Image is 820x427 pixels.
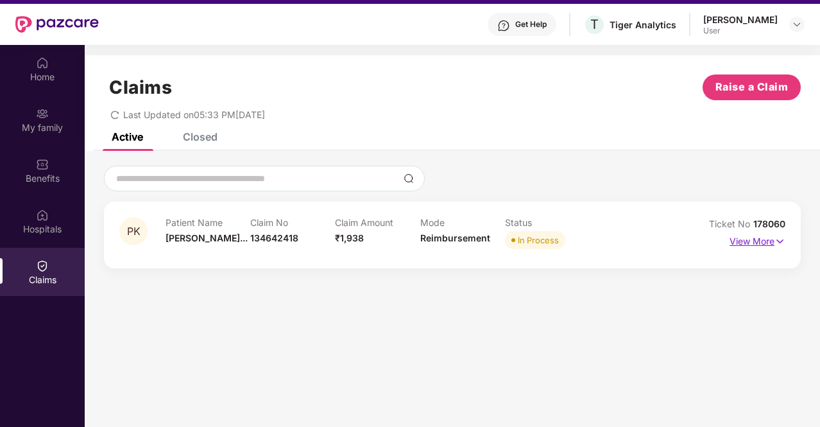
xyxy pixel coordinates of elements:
img: svg+xml;base64,PHN2ZyBpZD0iQmVuZWZpdHMiIHhtbG5zPSJodHRwOi8vd3d3LnczLm9yZy8yMDAwL3N2ZyIgd2lkdGg9Ij... [36,158,49,171]
span: Ticket No [709,218,753,229]
div: [PERSON_NAME] [703,13,778,26]
p: Claim No [250,217,335,228]
span: 178060 [753,218,785,229]
h1: Claims [109,76,172,98]
img: svg+xml;base64,PHN2ZyBpZD0iSG9zcGl0YWxzIiB4bWxucz0iaHR0cDovL3d3dy53My5vcmcvMjAwMC9zdmciIHdpZHRoPS... [36,209,49,222]
span: Reimbursement [420,232,490,243]
span: Raise a Claim [715,79,789,95]
div: User [703,26,778,36]
img: svg+xml;base64,PHN2ZyB4bWxucz0iaHR0cDovL3d3dy53My5vcmcvMjAwMC9zdmciIHdpZHRoPSIxNyIgaGVpZ2h0PSIxNy... [774,234,785,248]
img: svg+xml;base64,PHN2ZyBpZD0iSGVscC0zMngzMiIgeG1sbnM9Imh0dHA6Ly93d3cudzMub3JnLzIwMDAvc3ZnIiB3aWR0aD... [497,19,510,32]
div: Closed [183,130,218,143]
img: svg+xml;base64,PHN2ZyB3aWR0aD0iMjAiIGhlaWdodD0iMjAiIHZpZXdCb3g9IjAgMCAyMCAyMCIgZmlsbD0ibm9uZSIgeG... [36,107,49,120]
div: In Process [518,234,559,247]
button: Raise a Claim [703,74,801,100]
span: PK [127,226,141,237]
span: [PERSON_NAME]... [166,232,248,243]
span: Last Updated on 05:33 PM[DATE] [123,109,265,120]
span: 134642418 [250,232,298,243]
span: ₹1,938 [335,232,364,243]
img: svg+xml;base64,PHN2ZyBpZD0iSG9tZSIgeG1sbnM9Imh0dHA6Ly93d3cudzMub3JnLzIwMDAvc3ZnIiB3aWR0aD0iMjAiIG... [36,57,49,69]
img: New Pazcare Logo [15,16,99,33]
p: View More [730,231,785,248]
p: Mode [420,217,505,228]
img: svg+xml;base64,PHN2ZyBpZD0iRHJvcGRvd24tMzJ4MzIiIHhtbG5zPSJodHRwOi8vd3d3LnczLm9yZy8yMDAwL3N2ZyIgd2... [792,19,802,30]
img: svg+xml;base64,PHN2ZyBpZD0iU2VhcmNoLTMyeDMyIiB4bWxucz0iaHR0cDovL3d3dy53My5vcmcvMjAwMC9zdmciIHdpZH... [404,173,414,184]
p: Patient Name [166,217,250,228]
div: Tiger Analytics [610,19,676,31]
img: svg+xml;base64,PHN2ZyBpZD0iQ2xhaW0iIHhtbG5zPSJodHRwOi8vd3d3LnczLm9yZy8yMDAwL3N2ZyIgd2lkdGg9IjIwIi... [36,259,49,272]
p: Claim Amount [335,217,420,228]
div: Get Help [515,19,547,30]
div: Active [112,130,143,143]
span: T [590,17,599,32]
p: Status [505,217,590,228]
span: redo [110,109,119,120]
